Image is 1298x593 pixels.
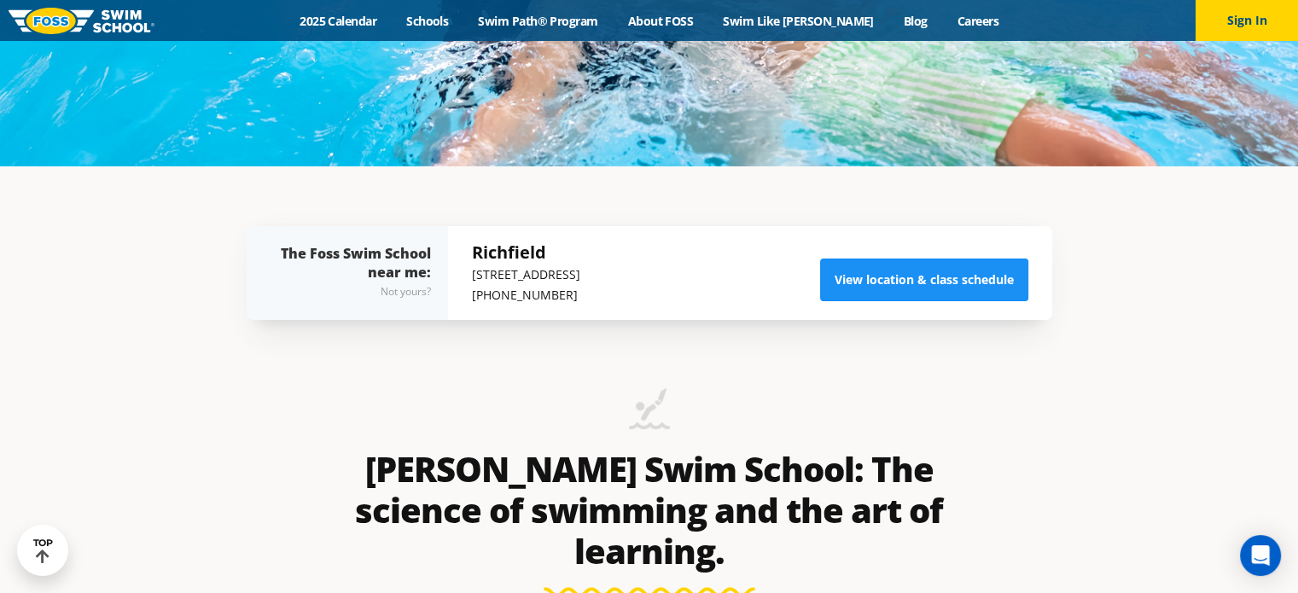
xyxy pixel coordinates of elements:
div: The Foss Swim School near me: [281,244,431,302]
a: Swim Path® Program [463,13,613,29]
a: About FOSS [613,13,708,29]
p: [PHONE_NUMBER] [472,285,580,305]
div: Not yours? [281,282,431,302]
img: icon-swimming-diving-2.png [629,388,670,440]
p: [STREET_ADDRESS] [472,265,580,285]
a: View location & class schedule [820,259,1028,301]
a: 2025 Calendar [285,13,392,29]
a: Blog [888,13,942,29]
img: FOSS Swim School Logo [9,8,154,34]
div: Open Intercom Messenger [1240,535,1281,576]
h2: [PERSON_NAME] Swim School: The science of swimming and the art of learning. [332,449,967,572]
a: Swim Like [PERSON_NAME] [708,13,889,29]
a: Careers [942,13,1013,29]
a: Schools [392,13,463,29]
div: TOP [33,538,53,564]
h5: Richfield [472,241,580,265]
